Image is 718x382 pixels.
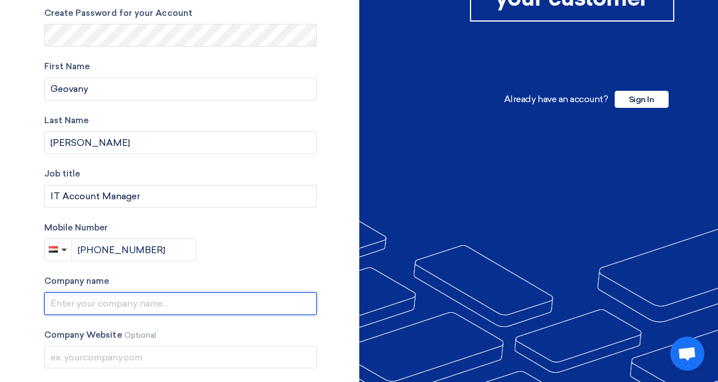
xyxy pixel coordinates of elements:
[44,167,317,180] label: Job title
[44,221,317,234] label: Mobile Number
[44,275,317,288] label: Company name
[44,329,317,342] label: Company Website
[615,91,669,108] span: Sign In
[44,292,317,315] input: Enter your company name...
[504,94,608,104] span: Already have an account?
[44,7,317,20] label: Create Password for your Account
[72,238,196,261] input: Enter phone number...
[44,131,317,154] input: Last Name...
[124,331,157,339] span: Optional
[670,337,704,371] a: Open chat
[44,346,317,368] input: ex: yourcompany.com
[44,78,317,100] input: Enter your first name...
[44,60,317,73] label: First Name
[615,94,669,104] a: Sign In
[44,185,317,208] input: Enter your job title...
[44,114,317,127] label: Last Name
